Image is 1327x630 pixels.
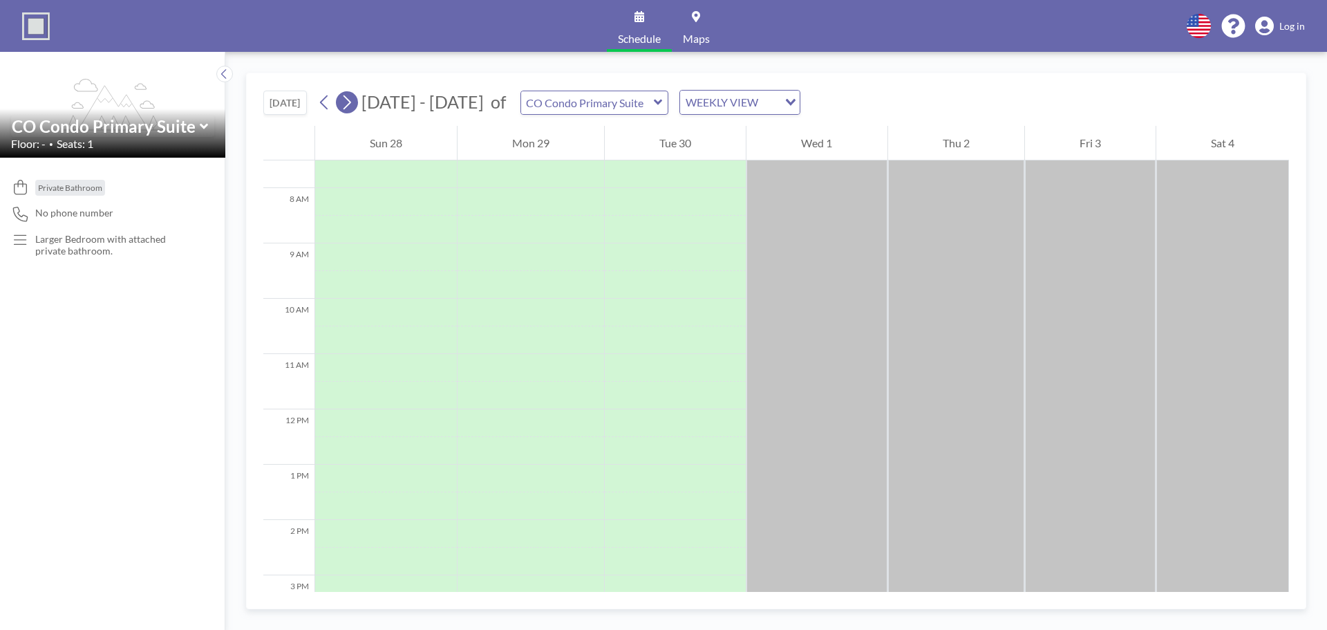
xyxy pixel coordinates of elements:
[35,207,113,219] span: No phone number
[762,93,777,111] input: Search for option
[315,126,457,160] div: Sun 28
[263,91,307,115] button: [DATE]
[1279,20,1305,33] span: Log in
[361,91,484,112] span: [DATE] - [DATE]
[605,126,746,160] div: Tue 30
[12,116,200,136] input: CO Condo Primary Suite
[263,188,314,243] div: 8 AM
[1255,17,1305,36] a: Log in
[680,91,800,114] div: Search for option
[521,91,654,114] input: CO Condo Primary Suite
[263,520,314,575] div: 2 PM
[263,243,314,299] div: 9 AM
[263,299,314,354] div: 10 AM
[458,126,604,160] div: Mon 29
[1025,126,1156,160] div: Fri 3
[263,465,314,520] div: 1 PM
[888,126,1024,160] div: Thu 2
[57,137,93,151] span: Seats: 1
[49,140,53,149] span: •
[746,126,887,160] div: Wed 1
[38,183,102,193] span: Private Bathroom
[491,91,506,113] span: of
[263,354,314,409] div: 11 AM
[1156,126,1289,160] div: Sat 4
[35,233,198,257] p: Larger Bedroom with attached private bathroom.
[263,133,314,188] div: 7 AM
[683,33,710,44] span: Maps
[22,12,50,40] img: organization-logo
[11,137,46,151] span: Floor: -
[618,33,661,44] span: Schedule
[683,93,761,111] span: WEEKLY VIEW
[263,409,314,465] div: 12 PM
